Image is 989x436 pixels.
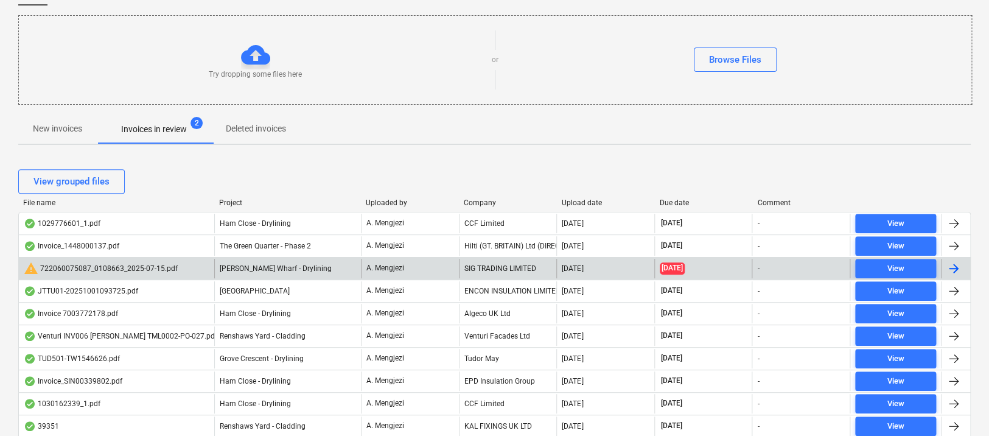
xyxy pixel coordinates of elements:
div: 1029776601_1.pdf [24,219,100,228]
button: Browse Files [694,47,777,72]
div: OCR finished [24,331,36,341]
button: View grouped files [18,169,125,194]
div: - [757,422,759,431]
p: A. Mengjezi [366,421,404,431]
p: or [492,55,498,65]
p: A. Mengjezi [366,308,404,318]
span: [DATE] [660,262,685,274]
div: [DATE] [562,219,583,228]
div: - [757,309,759,318]
button: View [855,214,936,233]
div: CCF Limited [459,394,557,413]
div: OCR finished [24,309,36,318]
div: Project [219,199,356,207]
span: 2 [190,117,203,129]
div: CCF Limited [459,214,557,233]
div: OCR finished [24,286,36,296]
span: Renshaws Yard - Cladding [220,332,306,340]
div: 722060075087_0108663_2025-07-15.pdf [24,261,178,276]
button: View [855,417,936,436]
button: View [855,326,936,346]
div: Invoice_1448000137.pdf [24,241,119,251]
div: - [757,377,759,385]
div: Comment [757,199,845,207]
span: [DATE] [660,241,683,251]
div: Tudor May [459,349,557,368]
span: [DATE] [660,421,683,431]
span: Ham Close - Drylining [220,399,291,408]
p: A. Mengjezi [366,376,404,386]
div: View [887,217,904,231]
div: Venturi Facades Ltd [459,326,557,346]
div: Company [464,199,552,207]
iframe: Chat Widget [928,378,989,436]
div: OCR finished [24,399,36,409]
div: JTTU01-20251001093725.pdf [24,286,138,296]
div: - [757,399,759,408]
div: View grouped files [33,174,110,189]
button: View [855,349,936,368]
div: [DATE] [562,242,583,250]
p: A. Mengjezi [366,218,404,228]
span: Renshaws Yard - Cladding [220,422,306,431]
div: OCR finished [24,219,36,228]
div: OCR finished [24,421,36,431]
div: Browse Files [709,52,761,68]
div: Invoice 7003772178.pdf [24,309,118,318]
button: View [855,236,936,256]
div: File name [23,199,209,207]
div: Venturi INV006 [PERSON_NAME] TML0002-PO-027.pdf [24,331,217,341]
div: [DATE] [562,399,583,408]
span: Grove Crescent - Drylining [220,354,304,363]
div: Try dropping some files hereorBrowse Files [18,15,972,105]
div: SIG TRADING LIMITED [459,259,557,278]
div: View [887,397,904,411]
div: EPD Insulation Group [459,371,557,391]
div: View [887,374,904,389]
button: View [855,259,936,278]
div: Due date [659,199,747,207]
span: [DATE] [660,286,683,296]
div: 39351 [24,421,59,431]
p: A. Mengjezi [366,286,404,296]
span: [DATE] [660,331,683,341]
span: Camden Goods Yard [220,287,290,295]
div: 1030162339_1.pdf [24,399,100,409]
button: View [855,304,936,323]
button: View [855,281,936,301]
div: [DATE] [562,354,583,363]
div: View [887,307,904,321]
div: - [757,264,759,273]
div: - [757,219,759,228]
div: [DATE] [562,332,583,340]
div: KAL FIXINGS UK LTD [459,417,557,436]
div: [DATE] [562,264,583,273]
p: A. Mengjezi [366,331,404,341]
div: Invoice_SIN00339802.pdf [24,376,122,386]
div: OCR finished [24,354,36,364]
button: View [855,371,936,391]
span: [DATE] [660,376,683,386]
div: View [887,352,904,366]
div: [DATE] [562,422,583,431]
div: Hilti (GT. BRITAIN) Ltd (DIRECT DEBIT) [459,236,557,256]
p: Invoices in review [121,123,187,136]
div: - [757,242,759,250]
span: The Green Quarter - Phase 2 [220,242,311,250]
p: A. Mengjezi [366,241,404,251]
div: [DATE] [562,309,583,318]
div: View [887,239,904,253]
span: warning [24,261,38,276]
div: View [887,420,904,434]
div: OCR finished [24,376,36,386]
div: - [757,354,759,363]
span: [DATE] [660,218,683,228]
div: - [757,287,759,295]
p: Try dropping some files here [209,69,302,80]
div: Uploaded by [366,199,454,207]
div: Upload date [562,199,650,207]
p: Deleted invoices [226,122,286,135]
div: Algeco UK Ltd [459,304,557,323]
span: [DATE] [660,353,683,364]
